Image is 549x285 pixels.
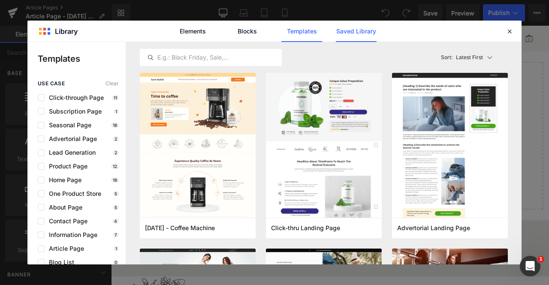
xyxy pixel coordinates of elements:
p: 2 [113,150,119,155]
p: 5 [113,191,119,196]
span: Clear [106,81,119,87]
p: 5 [113,205,119,210]
p: Latest First [456,54,483,61]
span: One Product Store [45,190,101,197]
p: Free Shipping on order $75+. [220,269,299,276]
button: Products [161,6,185,25]
span: View cart, 0 items in cart [494,15,497,19]
button: Hair Type [193,6,220,25]
p: 12 [111,164,119,169]
span: Click-thru Landing Page [271,224,340,232]
button: Minicart [491,6,500,24]
p: 0 [113,260,119,265]
p: Start building your page [21,63,498,73]
input: E.g.: Black Friday, Sale,... [140,52,281,63]
span: use case [38,81,65,87]
span: About Page [45,204,82,211]
span: 1 [537,256,544,263]
span: Product Page [45,163,87,170]
span: Article Page [45,245,84,252]
a: Hair Quiz [126,6,152,26]
span: Seasonal Page [45,122,91,129]
a: ind a Davines Salon near you. [93,269,171,276]
a: Elements [172,21,213,42]
span: Advertorial Page [45,135,97,142]
p: Templates [38,52,126,65]
span: Click-through Page [45,94,104,101]
span: Information Page [45,231,97,238]
img: Davines [17,6,64,21]
a: Explore Template [221,168,298,185]
button: Search [450,6,463,24]
iframe: Intercom live chat [520,256,540,276]
button: Our Story [233,6,265,25]
span: Blog List [45,259,74,266]
p: 1 [114,246,119,251]
span: Home Page [45,177,81,183]
a: Salon Locator [350,6,387,26]
p: 1 [114,109,119,114]
p: 7 [113,232,119,237]
span: Contact Page [45,218,87,225]
span: Thanksgiving - Coffee Machine [145,224,215,232]
button: For Professionals [273,6,320,25]
span: Sort: [441,54,452,60]
p: 18 [111,123,119,128]
p: 2 [113,136,119,141]
p: 4 [112,219,119,224]
a: Blocks [227,21,268,42]
p: or Drag & Drop elements from left sidebar [21,192,498,198]
span: Advertorial Landing Page [397,224,470,232]
a: Templates [281,21,322,42]
p: 11 [112,95,119,100]
p: 18 [111,177,119,183]
p: Four free samples with every order. [356,269,423,282]
a: Saved Library [336,21,377,42]
a: Blog [329,6,341,26]
span: Subscription Page [45,108,102,115]
a: Account [476,11,489,19]
button: Latest FirstSort:Latest First [437,49,508,66]
p: F [89,269,171,276]
span: Lead Generation [45,149,96,156]
a: Salon Locator [463,11,476,19]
